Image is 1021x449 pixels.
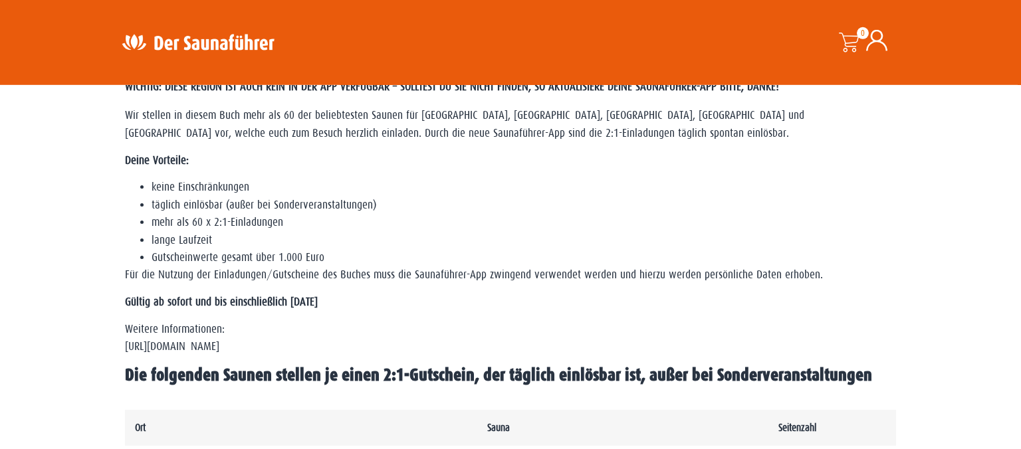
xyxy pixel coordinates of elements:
span: Die folgenden Saunen stellen je einen 2:1-Gutschein, der täglich einlösbar ist, außer bei Sonderv... [125,365,872,385]
p: Für die Nutzung der Einladungen/Gutscheine des Buches muss die Saunaführer-App zwingend verwendet... [125,266,896,284]
strong: Deine Vorteile: [125,154,189,167]
span: 0 [857,27,869,39]
span: Wir stellen in diesem Buch mehr als 60 der beliebtesten Saunen für [GEOGRAPHIC_DATA], [GEOGRAPHIC... [125,109,804,139]
li: Gutscheinwerte gesamt über 1.000 Euro [152,249,896,266]
strong: Gültig ab sofort und bis einschließlich [DATE] [125,296,318,308]
strong: Sauna [487,422,510,433]
li: lange Laufzeit [152,232,896,249]
strong: Seitenzahl [778,422,816,433]
li: keine Einschränkungen [152,179,896,196]
strong: Ort [135,422,146,433]
span: WICHTIG: DIESE REGION IST AUCH REIN IN DER APP VERFÜGBAR – SOLLTEST DU SIE NICHT FINDEN, SO AKTUA... [125,80,779,93]
li: mehr als 60 x 2:1-Einladungen [152,214,896,231]
p: Weitere Informationen: [URL][DOMAIN_NAME] [125,321,896,356]
li: täglich einlösbar (außer bei Sonderveranstaltungen) [152,197,896,214]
